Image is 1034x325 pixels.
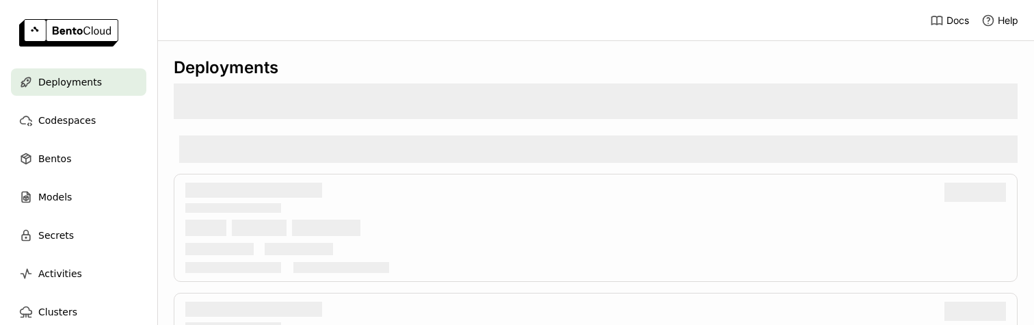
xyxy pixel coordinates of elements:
span: Clusters [38,304,77,320]
a: Secrets [11,222,146,249]
span: Secrets [38,227,74,244]
a: Bentos [11,145,146,172]
a: Models [11,183,146,211]
span: Codespaces [38,112,96,129]
a: Activities [11,260,146,287]
img: logo [19,19,118,47]
a: Docs [930,14,969,27]
span: Models [38,189,72,205]
span: Activities [38,265,82,282]
span: Docs [946,14,969,27]
div: Help [981,14,1018,27]
span: Bentos [38,151,71,167]
span: Help [998,14,1018,27]
div: Deployments [174,57,1018,78]
span: Deployments [38,74,102,90]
